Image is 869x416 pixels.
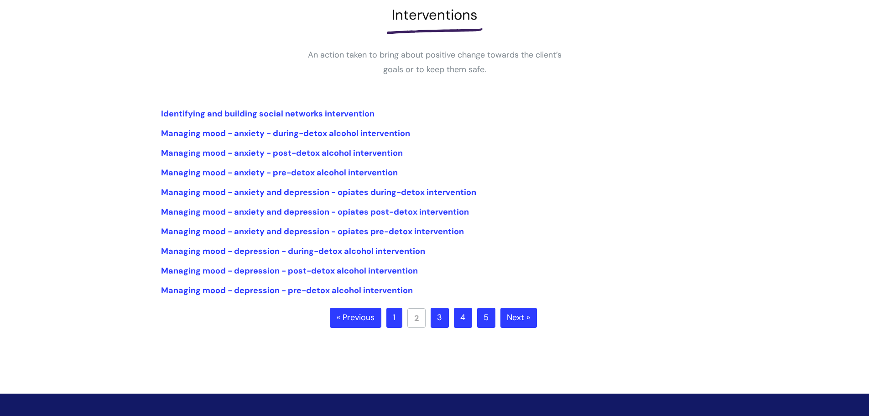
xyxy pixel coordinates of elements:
[500,308,537,328] a: Next »
[161,206,469,217] a: Managing mood - anxiety and depression - opiates post-detox intervention
[407,308,426,328] a: 2
[161,187,476,198] a: Managing mood - anxiety and depression - opiates during-detox intervention
[298,47,572,77] p: An action taken to bring about positive change towards the client’s goals or to keep them safe.
[161,108,375,119] a: Identifying and building social networks intervention
[161,246,425,257] a: Managing mood - depression - during-detox alcohol intervention
[161,167,398,178] a: Managing mood - anxiety - pre-detox alcohol intervention
[161,6,708,23] h1: Interventions
[454,308,472,328] a: 4
[161,226,464,237] a: Managing mood - anxiety and depression - opiates pre-detox intervention
[161,285,413,296] a: Managing mood - depression - pre-detox alcohol intervention
[161,128,410,139] a: Managing mood - anxiety - during-detox alcohol intervention
[477,308,495,328] a: 5
[431,308,449,328] a: 3
[330,308,381,328] a: « Previous
[386,308,402,328] a: 1
[161,265,418,276] a: Managing mood - depression - post-detox alcohol intervention
[161,147,403,158] a: Managing mood - anxiety - post-detox alcohol intervention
